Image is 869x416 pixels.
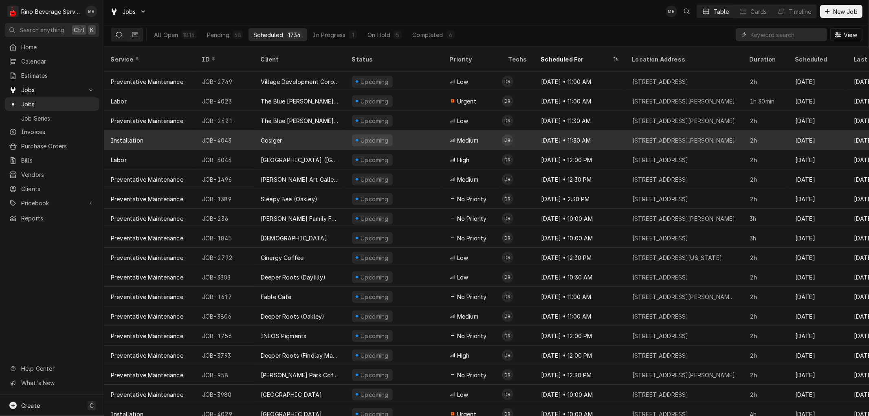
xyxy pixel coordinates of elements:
[502,232,513,244] div: DR
[196,287,254,306] div: JOB-1617
[360,117,390,125] div: Upcoming
[680,5,693,18] button: Open search
[502,389,513,400] div: DR
[196,130,254,150] div: JOB-4043
[535,91,626,111] div: [DATE] • 11:00 AM
[196,209,254,228] div: JOB-236
[5,55,99,68] a: Calendar
[502,252,513,263] div: Damon Rinehart's Avatar
[395,31,400,39] div: 5
[360,390,390,399] div: Upcoming
[21,114,95,123] span: Job Series
[743,189,789,209] div: 2h
[261,390,322,399] div: [GEOGRAPHIC_DATA]
[360,253,390,262] div: Upcoming
[535,189,626,209] div: [DATE] • 2:30 PM
[502,76,513,87] div: Damon Rinehart's Avatar
[21,100,95,108] span: Jobs
[457,136,478,145] span: Medium
[632,117,735,125] div: [STREET_ADDRESS][PERSON_NAME]
[502,350,513,361] div: Damon Rinehart's Avatar
[743,91,789,111] div: 1h 30min
[261,117,339,125] div: The Blue [PERSON_NAME] Cafe
[502,271,513,283] div: Damon Rinehart's Avatar
[502,115,513,126] div: Damon Rinehart's Avatar
[288,31,301,39] div: 1734
[111,351,183,360] div: Preventative Maintenance
[508,55,528,64] div: Techs
[261,332,306,340] div: INEOS Pigments
[7,6,19,17] div: R
[21,185,95,193] span: Clients
[632,175,689,184] div: [STREET_ADDRESS]
[457,312,478,321] span: Medium
[502,115,513,126] div: DR
[457,390,468,399] span: Low
[360,293,390,301] div: Upcoming
[457,371,487,379] span: No Priority
[111,55,187,64] div: Service
[183,31,195,39] div: 1814
[666,6,677,17] div: Melissa Rinehart's Avatar
[21,128,95,136] span: Invoices
[21,199,83,207] span: Pricebook
[261,97,339,106] div: The Blue [PERSON_NAME] Cafe
[196,72,254,91] div: JOB-2749
[502,134,513,146] div: Damon Rinehart's Avatar
[743,150,789,169] div: 2h
[196,111,254,130] div: JOB-2421
[743,267,789,287] div: 2h
[360,214,390,223] div: Upcoming
[789,189,847,209] div: [DATE]
[86,6,97,17] div: MR
[457,175,478,184] span: Medium
[632,77,689,86] div: [STREET_ADDRESS]
[535,150,626,169] div: [DATE] • 12:00 PM
[21,156,95,165] span: Bills
[743,346,789,365] div: 2h
[360,351,390,360] div: Upcoming
[261,312,324,321] div: Deeper Roots (Oakley)
[448,31,453,39] div: 6
[535,326,626,346] div: [DATE] • 12:00 PM
[502,389,513,400] div: Damon Rinehart's Avatar
[632,55,735,64] div: Location Address
[535,130,626,150] div: [DATE] • 11:30 AM
[743,326,789,346] div: 2h
[789,228,847,248] div: [DATE]
[21,57,95,66] span: Calendar
[196,306,254,326] div: JOB-3806
[535,306,626,326] div: [DATE] • 11:00 AM
[743,287,789,306] div: 2h
[360,195,390,203] div: Upcoming
[261,77,339,86] div: Village Development Corporation
[111,136,143,145] div: Installation
[367,31,390,39] div: On Hold
[457,156,470,164] span: High
[196,228,254,248] div: JOB-1845
[789,209,847,228] div: [DATE]
[360,371,390,379] div: Upcoming
[5,196,99,210] a: Go to Pricebook
[253,31,283,39] div: Scheduled
[502,271,513,283] div: DR
[789,346,847,365] div: [DATE]
[111,293,183,301] div: Preventative Maintenance
[5,23,99,37] button: Search anythingCtrlK
[632,273,689,282] div: [STREET_ADDRESS]
[207,31,229,39] div: Pending
[535,385,626,404] div: [DATE] • 10:00 AM
[5,154,99,167] a: Bills
[5,40,99,54] a: Home
[196,326,254,346] div: JOB-1756
[111,77,183,86] div: Preventative Maintenance
[502,95,513,107] div: Damon Rinehart's Avatar
[196,248,254,267] div: JOB-2792
[502,174,513,185] div: Damon Rinehart's Avatar
[457,195,487,203] span: No Priority
[111,273,183,282] div: Preventative Maintenance
[457,253,468,262] span: Low
[632,390,689,399] div: [STREET_ADDRESS]
[261,195,317,203] div: Sleepy Bee (Oakley)
[743,365,789,385] div: 2h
